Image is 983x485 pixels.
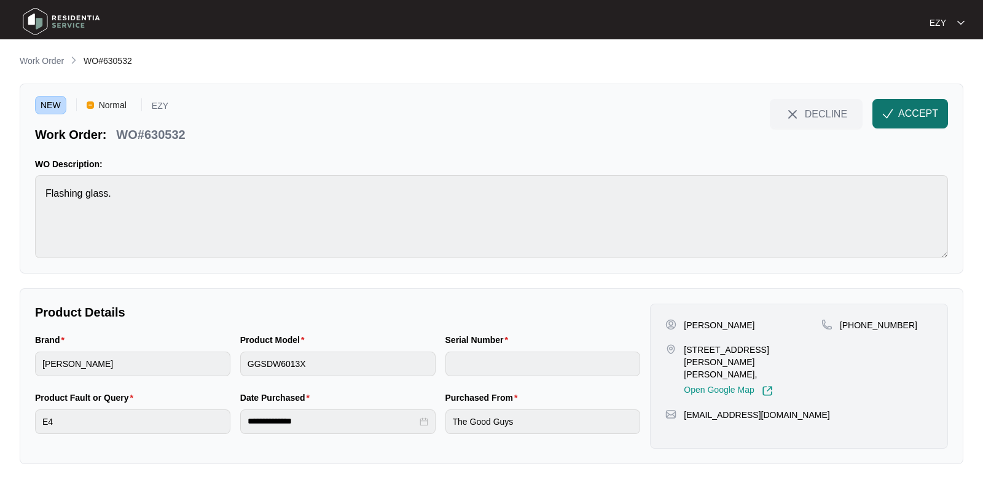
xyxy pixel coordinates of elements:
p: Product Details [35,304,640,321]
p: Work Order: [35,126,106,143]
p: [STREET_ADDRESS][PERSON_NAME][PERSON_NAME], [684,344,821,381]
button: check-IconACCEPT [872,99,948,128]
input: Purchased From [445,409,641,434]
input: Product Fault or Query [35,409,230,434]
p: Work Order [20,55,64,67]
input: Date Purchased [248,415,417,428]
input: Brand [35,352,230,376]
a: Work Order [17,55,66,68]
img: Vercel Logo [87,101,94,109]
p: WO Description: [35,158,948,170]
p: [EMAIL_ADDRESS][DOMAIN_NAME] [684,409,829,421]
img: chevron-right [69,55,79,65]
label: Date Purchased [240,392,315,404]
label: Brand [35,334,69,346]
p: EZY [152,101,168,114]
textarea: Flashing glass. [35,175,948,258]
img: close-Icon [785,107,800,122]
span: Normal [94,96,131,114]
img: map-pin [665,409,676,420]
input: Product Model [240,352,436,376]
label: Serial Number [445,334,513,346]
img: user-pin [665,319,676,330]
p: EZY [930,17,946,29]
img: check-Icon [882,108,893,119]
p: WO#630532 [116,126,185,143]
img: residentia service logo [18,3,104,40]
span: ACCEPT [898,106,938,121]
img: map-pin [665,344,676,355]
label: Product Fault or Query [35,392,138,404]
img: dropdown arrow [957,20,965,26]
img: Link-External [762,385,773,396]
img: map-pin [821,319,832,330]
label: Product Model [240,334,310,346]
button: close-IconDECLINE [770,99,863,128]
span: WO#630532 [84,56,132,66]
p: [PERSON_NAME] [684,319,754,331]
label: Purchased From [445,392,523,404]
a: Open Google Map [684,385,772,396]
span: NEW [35,96,66,114]
span: DECLINE [805,107,847,120]
input: Serial Number [445,352,641,376]
p: [PHONE_NUMBER] [840,319,917,331]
